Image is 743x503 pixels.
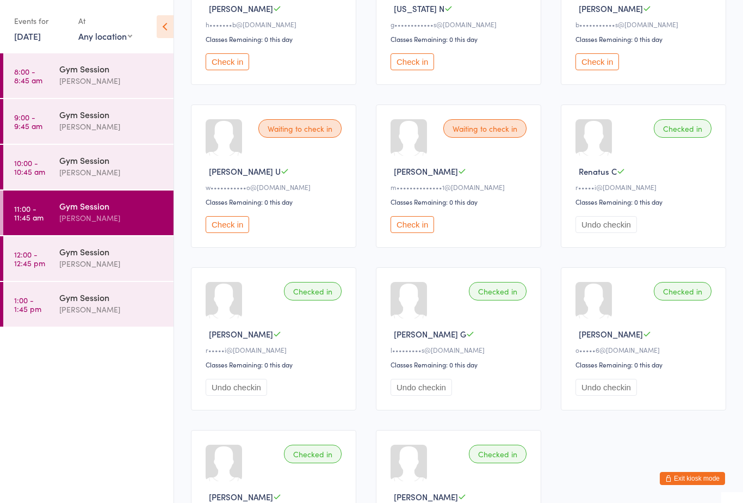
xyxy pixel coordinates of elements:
[575,182,715,192] div: r•••••i@[DOMAIN_NAME]
[394,491,458,502] span: [PERSON_NAME]
[391,360,530,369] div: Classes Remaining: 0 this day
[575,360,715,369] div: Classes Remaining: 0 this day
[394,165,458,177] span: [PERSON_NAME]
[391,182,530,192] div: m••••••••••••••1@[DOMAIN_NAME]
[469,282,527,300] div: Checked in
[575,34,715,44] div: Classes Remaining: 0 this day
[575,345,715,354] div: o•••••6@[DOMAIN_NAME]
[660,472,725,485] button: Exit kiosk mode
[206,34,345,44] div: Classes Remaining: 0 this day
[14,30,41,42] a: [DATE]
[206,182,345,192] div: w•••••••••••o@[DOMAIN_NAME]
[575,216,637,233] button: Undo checkin
[391,216,434,233] button: Check in
[209,3,273,14] span: [PERSON_NAME]
[59,166,164,179] div: [PERSON_NAME]
[284,282,342,300] div: Checked in
[59,257,164,270] div: [PERSON_NAME]
[3,282,174,327] a: 1:00 -1:45 pmGym Session[PERSON_NAME]
[391,34,530,44] div: Classes Remaining: 0 this day
[391,345,530,354] div: l•••••••••s@[DOMAIN_NAME]
[391,379,452,396] button: Undo checkin
[59,291,164,303] div: Gym Session
[654,282,711,300] div: Checked in
[209,328,273,340] span: [PERSON_NAME]
[575,379,637,396] button: Undo checkin
[59,120,164,133] div: [PERSON_NAME]
[59,212,164,224] div: [PERSON_NAME]
[3,236,174,281] a: 12:00 -12:45 pmGym Session[PERSON_NAME]
[206,197,345,206] div: Classes Remaining: 0 this day
[14,296,41,313] time: 1:00 - 1:45 pm
[78,30,132,42] div: Any location
[59,246,164,257] div: Gym Session
[391,20,530,29] div: g••••••••••••s@[DOMAIN_NAME]
[654,119,711,138] div: Checked in
[209,165,281,177] span: [PERSON_NAME] U
[59,75,164,87] div: [PERSON_NAME]
[209,491,273,502] span: [PERSON_NAME]
[206,216,249,233] button: Check in
[59,200,164,212] div: Gym Session
[579,165,617,177] span: Renatus C
[394,328,466,340] span: [PERSON_NAME] G
[3,99,174,144] a: 9:00 -9:45 amGym Session[PERSON_NAME]
[443,119,527,138] div: Waiting to check in
[206,20,345,29] div: h•••••••b@[DOMAIN_NAME]
[14,158,45,176] time: 10:00 - 10:45 am
[575,53,619,70] button: Check in
[14,204,44,222] time: 11:00 - 11:45 am
[14,12,67,30] div: Events for
[579,3,643,14] span: [PERSON_NAME]
[284,445,342,463] div: Checked in
[78,12,132,30] div: At
[59,303,164,316] div: [PERSON_NAME]
[258,119,342,138] div: Waiting to check in
[206,345,345,354] div: r•••••i@[DOMAIN_NAME]
[391,53,434,70] button: Check in
[59,154,164,166] div: Gym Session
[579,328,643,340] span: [PERSON_NAME]
[3,145,174,189] a: 10:00 -10:45 amGym Session[PERSON_NAME]
[206,360,345,369] div: Classes Remaining: 0 this day
[14,67,42,84] time: 8:00 - 8:45 am
[3,191,174,235] a: 11:00 -11:45 amGym Session[PERSON_NAME]
[575,197,715,206] div: Classes Remaining: 0 this day
[469,445,527,463] div: Checked in
[575,20,715,29] div: b•••••••••••s@[DOMAIN_NAME]
[3,53,174,98] a: 8:00 -8:45 amGym Session[PERSON_NAME]
[14,113,42,130] time: 9:00 - 9:45 am
[59,108,164,120] div: Gym Session
[391,197,530,206] div: Classes Remaining: 0 this day
[206,379,267,396] button: Undo checkin
[14,250,45,267] time: 12:00 - 12:45 pm
[206,53,249,70] button: Check in
[394,3,444,14] span: [US_STATE] N
[59,63,164,75] div: Gym Session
